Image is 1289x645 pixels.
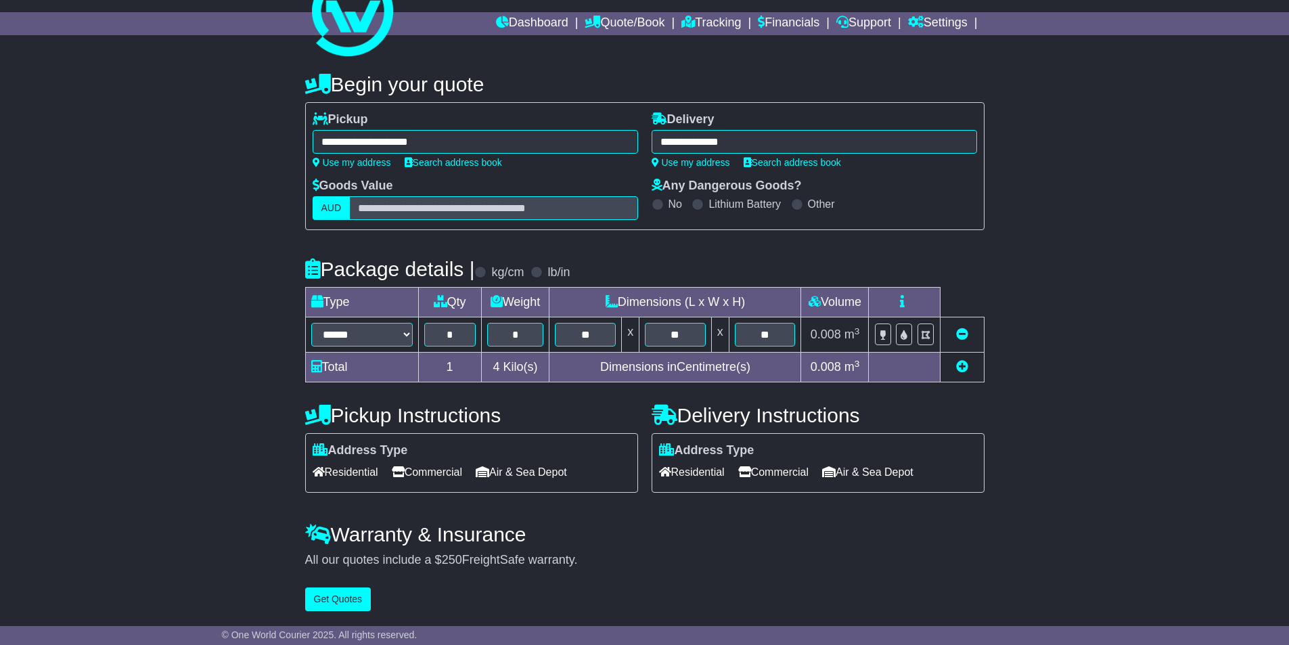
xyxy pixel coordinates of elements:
[652,112,715,127] label: Delivery
[305,353,418,382] td: Total
[652,179,802,194] label: Any Dangerous Goods?
[549,353,801,382] td: Dimensions in Centimetre(s)
[652,404,985,426] h4: Delivery Instructions
[313,196,350,220] label: AUD
[313,179,393,194] label: Goods Value
[313,443,408,458] label: Address Type
[313,112,368,127] label: Pickup
[801,288,869,317] td: Volume
[811,360,841,374] span: 0.008
[313,157,391,168] a: Use my address
[305,553,985,568] div: All our quotes include a $ FreightSafe warranty.
[711,317,729,353] td: x
[758,12,819,35] a: Financials
[956,360,968,374] a: Add new item
[305,523,985,546] h4: Warranty & Insurance
[844,360,860,374] span: m
[659,443,754,458] label: Address Type
[549,288,801,317] td: Dimensions (L x W x H)
[222,629,417,640] span: © One World Courier 2025. All rights reserved.
[669,198,682,210] label: No
[822,462,913,483] span: Air & Sea Depot
[622,317,639,353] td: x
[305,587,371,611] button: Get Quotes
[808,198,835,210] label: Other
[681,12,741,35] a: Tracking
[305,73,985,95] h4: Begin your quote
[313,462,378,483] span: Residential
[442,553,462,566] span: 250
[305,288,418,317] td: Type
[956,328,968,341] a: Remove this item
[738,462,809,483] span: Commercial
[493,360,499,374] span: 4
[405,157,502,168] a: Search address book
[585,12,664,35] a: Quote/Book
[305,258,475,280] h4: Package details |
[481,353,549,382] td: Kilo(s)
[418,288,481,317] td: Qty
[496,12,568,35] a: Dashboard
[491,265,524,280] label: kg/cm
[547,265,570,280] label: lb/in
[659,462,725,483] span: Residential
[855,326,860,336] sup: 3
[481,288,549,317] td: Weight
[708,198,781,210] label: Lithium Battery
[305,404,638,426] h4: Pickup Instructions
[811,328,841,341] span: 0.008
[836,12,891,35] a: Support
[855,359,860,369] sup: 3
[476,462,567,483] span: Air & Sea Depot
[392,462,462,483] span: Commercial
[908,12,968,35] a: Settings
[652,157,730,168] a: Use my address
[418,353,481,382] td: 1
[744,157,841,168] a: Search address book
[844,328,860,341] span: m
